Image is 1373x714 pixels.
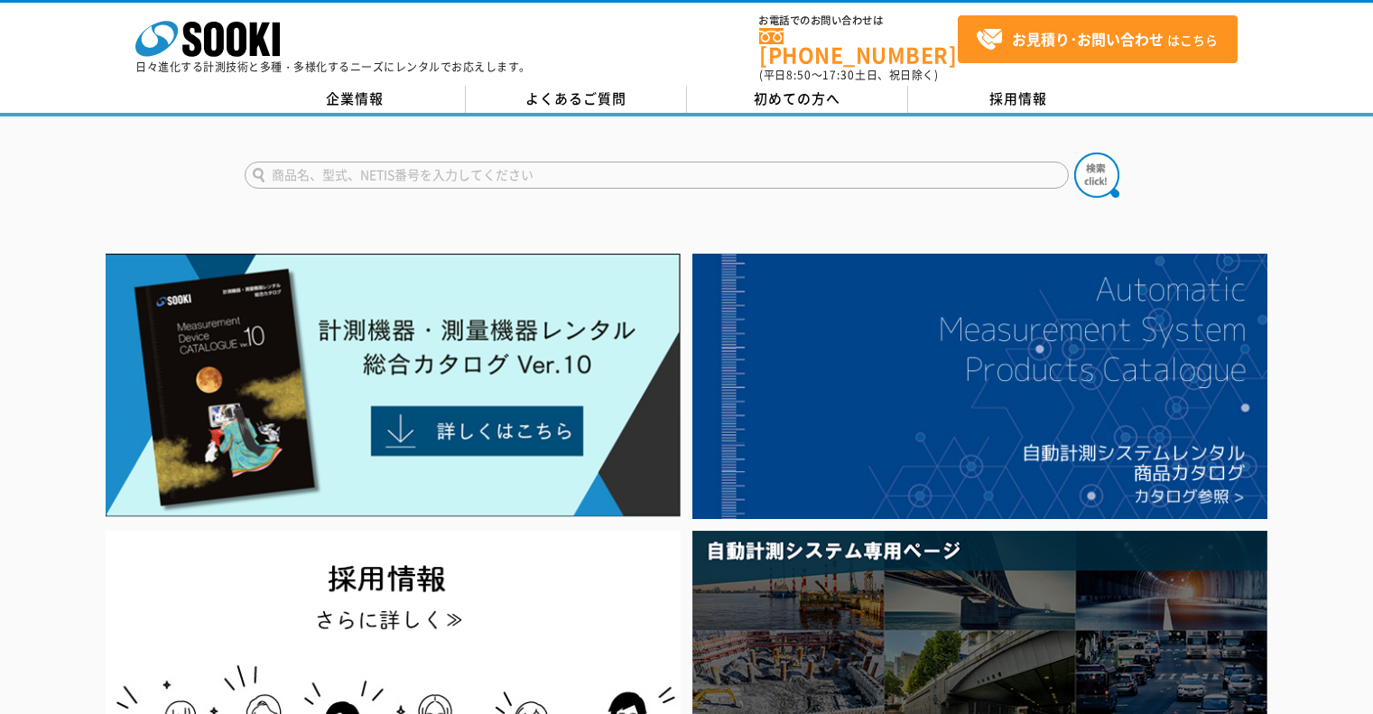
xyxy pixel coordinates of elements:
img: 自動計測システムカタログ [692,254,1267,519]
span: (平日 ～ 土日、祝日除く) [759,67,938,83]
span: お電話でのお問い合わせは [759,15,958,26]
span: はこちら [976,26,1218,53]
a: [PHONE_NUMBER] [759,28,958,65]
span: 8:50 [786,67,812,83]
img: Catalog Ver10 [106,254,681,517]
span: 初めての方へ [754,88,840,108]
p: 日々進化する計測技術と多種・多様化するニーズにレンタルでお応えします。 [135,61,531,72]
a: 初めての方へ [687,86,908,113]
span: 17:30 [822,67,855,83]
a: よくあるご質問 [466,86,687,113]
a: 企業情報 [245,86,466,113]
a: お見積り･お問い合わせはこちら [958,15,1238,63]
img: btn_search.png [1074,153,1119,198]
strong: お見積り･お問い合わせ [1012,28,1164,50]
a: 採用情報 [908,86,1129,113]
input: 商品名、型式、NETIS番号を入力してください [245,162,1069,189]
